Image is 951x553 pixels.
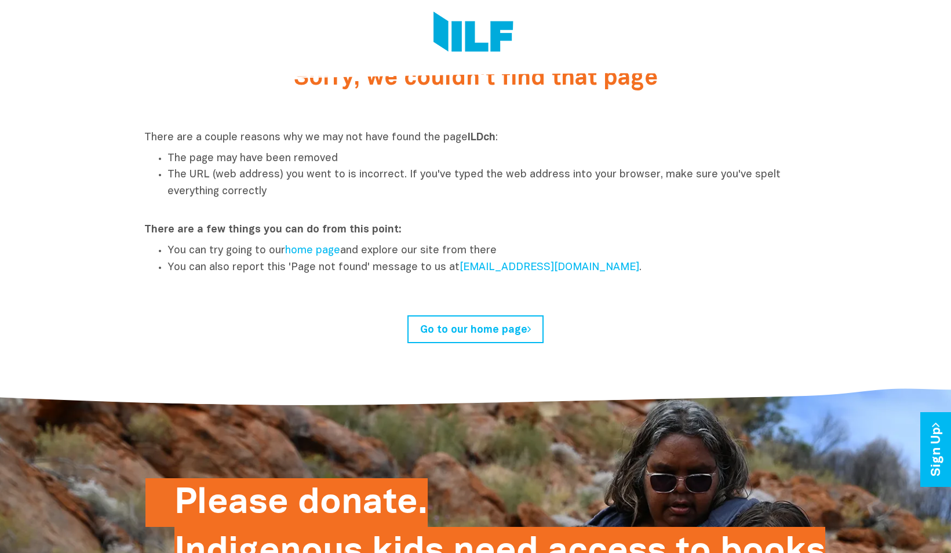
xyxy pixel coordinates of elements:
[167,260,807,276] li: You can also report this 'Page not found' message to us at .
[285,246,340,256] a: home page
[144,225,402,235] strong: There are a few things you can do from this point:
[407,315,544,343] a: Go to our home page
[167,151,807,168] li: The page may have been removed
[468,133,495,143] strong: ILDch
[433,12,513,55] img: Logo
[167,167,807,201] li: The URL (web address) you went to is incorrect. If you've typed the web address into your browser...
[460,263,639,272] a: [EMAIL_ADDRESS][DOMAIN_NAME]
[144,131,807,145] p: There are a couple reasons why we may not have found the page :
[167,243,807,260] li: You can try going to our and explore our site from there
